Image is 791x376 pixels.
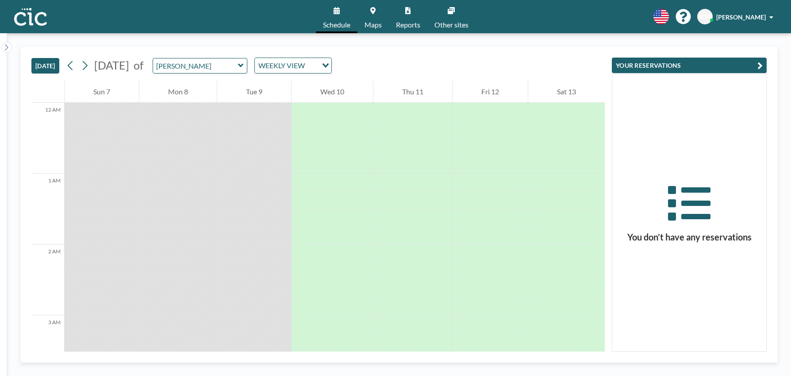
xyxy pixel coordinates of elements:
[396,21,420,28] span: Reports
[257,60,307,71] span: WEEKLY VIEW
[716,13,766,21] span: [PERSON_NAME]
[153,58,238,73] input: Yuki
[453,81,528,103] div: Fri 12
[307,60,317,71] input: Search for option
[255,58,331,73] div: Search for option
[31,174,64,244] div: 1 AM
[31,103,64,174] div: 12 AM
[65,81,139,103] div: Sun 7
[373,81,452,103] div: Thu 11
[217,81,291,103] div: Tue 9
[31,58,59,74] button: [DATE]
[14,8,47,26] img: organization-logo
[94,58,129,72] span: [DATE]
[434,21,468,28] span: Other sites
[700,13,710,21] span: KM
[612,232,766,243] h3: You don’t have any reservations
[323,21,350,28] span: Schedule
[612,58,767,73] button: YOUR RESERVATIONS
[139,81,217,103] div: Mon 8
[134,58,143,72] span: of
[31,244,64,315] div: 2 AM
[365,21,382,28] span: Maps
[528,81,605,103] div: Sat 13
[292,81,373,103] div: Wed 10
